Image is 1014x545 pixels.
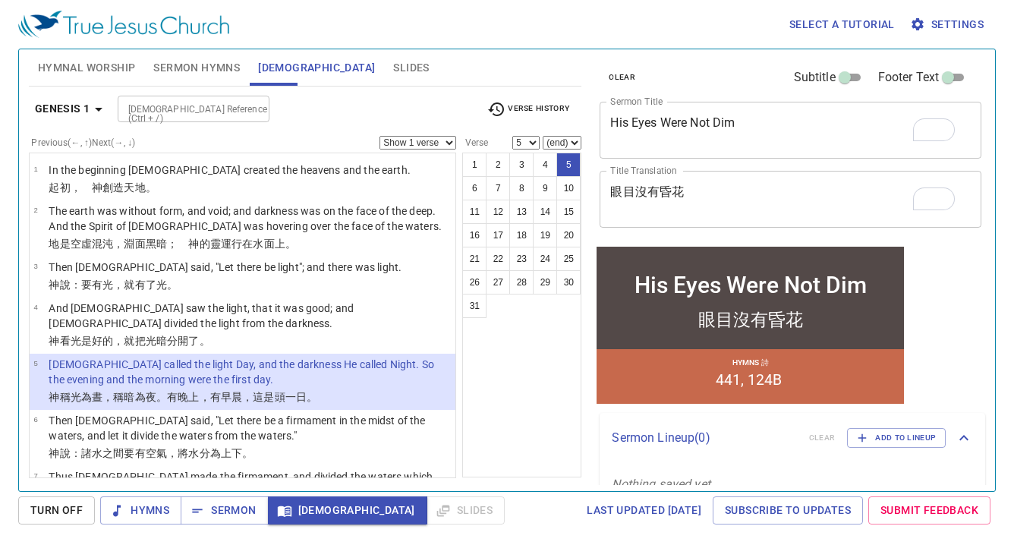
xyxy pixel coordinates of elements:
[167,238,296,250] wh2822: ； 神
[124,181,156,194] wh1254: 天
[31,138,135,147] label: Previous (←, ↑) Next (→, ↓)
[725,501,851,520] span: Subscribe to Updates
[533,223,557,247] button: 19
[221,238,296,250] wh7307: 運行
[102,279,178,291] wh1961: 光
[33,165,37,173] span: 1
[280,501,415,520] span: [DEMOGRAPHIC_DATA]
[35,99,90,118] b: Genesis 1
[556,247,581,271] button: 25
[556,176,581,200] button: 10
[878,68,940,87] span: Footer Text
[60,335,210,347] wh430: 看
[33,359,37,367] span: 5
[112,501,169,520] span: Hymns
[285,238,296,250] wh5921: 。
[857,431,936,445] span: Add to Lineup
[393,58,429,77] span: Slides
[18,11,229,38] img: True Jesus Church
[71,335,210,347] wh7220: 光
[49,357,451,387] p: [DEMOGRAPHIC_DATA] called the light Day, and the darkness He called Night. So the evening and the...
[486,200,510,224] button: 12
[100,496,181,525] button: Hymns
[30,501,83,520] span: Turn Off
[49,413,451,443] p: Then [DEMOGRAPHIC_DATA] said, "Let there be a firmament in the midst of the waters, and let it di...
[113,279,178,291] wh216: ，就有了光
[135,238,296,250] wh8415: 面
[49,260,402,275] p: Then [DEMOGRAPHIC_DATA] said, "Let there be light"; and there was light.
[167,335,210,347] wh2822: 分開了
[486,270,510,295] button: 27
[610,115,971,144] textarea: To enrich screen reader interactions, please activate Accessibility in Grammarly extension settings
[462,200,487,224] button: 11
[49,446,451,461] p: 神
[609,71,635,84] span: clear
[33,206,37,214] span: 2
[789,15,895,34] span: Select a tutorial
[60,279,178,291] wh430: 說
[135,391,318,403] wh2822: 為夜
[462,138,488,147] label: Verse
[581,496,707,525] a: Last updated [DATE]
[146,181,156,194] wh776: 。
[486,176,510,200] button: 7
[38,58,136,77] span: Hymnal Worship
[102,391,317,403] wh3117: ，稱
[556,270,581,295] button: 30
[49,203,451,234] p: The earth was without form, and void; and darkness was on the face of the deep. And the Spirit of...
[296,391,317,403] wh259: 日
[556,223,581,247] button: 20
[713,496,863,525] a: Subscribe to Updates
[275,238,296,250] wh6440: 上
[49,277,402,292] p: 神
[509,247,534,271] button: 23
[533,176,557,200] button: 9
[71,181,156,194] wh7225: ， 神
[113,335,209,347] wh2896: ，就把光
[783,11,901,39] button: Select a tutorial
[556,153,581,177] button: 5
[462,153,487,177] button: 1
[102,447,253,459] wh4325: 之間
[509,270,534,295] button: 28
[307,391,317,403] wh3117: 。
[847,428,946,448] button: Add to Lineup
[587,501,701,520] span: Last updated [DATE]
[81,335,210,347] wh216: 是好的
[462,294,487,318] button: 31
[156,391,317,403] wh3915: 。有晚上
[600,68,644,87] button: clear
[486,247,510,271] button: 22
[60,238,296,250] wh776: 是
[600,413,985,463] div: Sermon Lineup(0)clearAdd to Lineup
[29,95,115,123] button: Genesis 1
[33,262,37,270] span: 3
[200,391,318,403] wh6153: ，有早晨
[33,415,37,424] span: 6
[913,15,984,34] span: Settings
[167,447,253,459] wh7549: ，將水
[478,98,578,121] button: Verse History
[81,391,317,403] wh216: 為晝
[71,238,296,250] wh1961: 空虛
[462,247,487,271] button: 21
[487,100,569,118] span: Verse History
[509,153,534,177] button: 3
[200,238,296,250] wh430: 的靈
[124,447,253,459] wh8432: 要有空氣
[610,184,971,213] textarea: To enrich screen reader interactions, please activate Accessibility in Grammarly extension settings
[242,238,296,250] wh7363: 在水
[18,496,95,525] button: Turn Off
[794,68,836,87] span: Subtitle
[258,58,375,77] span: [DEMOGRAPHIC_DATA]
[462,223,487,247] button: 16
[33,471,37,480] span: 7
[533,270,557,295] button: 29
[268,496,427,525] button: [DEMOGRAPHIC_DATA]
[60,391,318,403] wh430: 稱
[146,238,296,250] wh6440: 黑暗
[509,176,534,200] button: 8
